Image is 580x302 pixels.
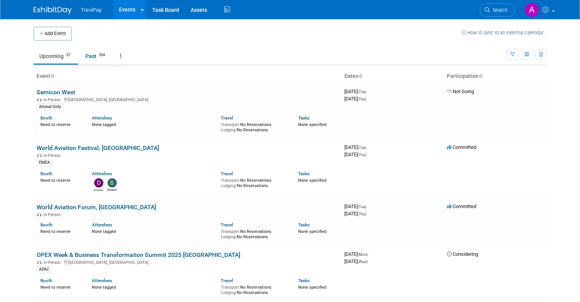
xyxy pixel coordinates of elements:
div: APAC [37,266,51,273]
span: - [367,89,368,94]
div: Need to reserve [40,176,80,183]
span: (Thu) [358,153,366,157]
a: How to sync to an external calendar... [461,30,546,36]
img: In-Person Event [37,153,42,157]
span: Transport: [221,122,240,127]
span: [DATE] [344,144,368,150]
a: Travel [221,222,233,228]
span: In-Person [43,153,63,158]
div: No Reservations No Reservations [221,228,287,239]
span: Considering [447,251,478,257]
span: Transport: [221,229,240,234]
th: Participation [444,70,546,83]
img: Sara Ouhsine [108,178,117,187]
a: Attendees [92,222,112,228]
span: - [367,144,368,150]
img: ExhibitDay [34,6,72,14]
div: Need to reserve [40,283,80,290]
div: EMEA [37,159,52,166]
span: (Tue) [358,205,366,209]
span: Lodging: [221,234,237,239]
span: Not Going [447,89,474,94]
div: Need to reserve [40,121,80,128]
img: In-Person Event [37,212,42,216]
a: Booth [40,115,52,121]
a: Sort by Start Date [358,73,362,79]
span: None specified [298,229,326,234]
span: (Tue) [358,145,366,150]
span: In-Person [43,260,63,265]
span: (Thu) [358,97,366,101]
a: Travel [221,278,233,283]
div: Attend Only [37,103,63,110]
span: - [367,203,368,209]
span: None specified [298,178,326,183]
a: Booth [40,222,52,228]
a: Sort by Event Name [50,73,54,79]
a: Past534 [80,49,113,63]
div: Donnachad Krüger [94,187,103,192]
img: In-Person Event [37,97,42,101]
th: Dates [341,70,444,83]
span: [DATE] [344,89,368,94]
span: (Mon) [358,252,368,257]
a: Attendees [92,278,112,283]
a: Travel [221,171,233,176]
div: No Reservations No Reservations [221,283,287,295]
span: Transport: [221,178,240,183]
span: Transport: [221,285,240,290]
a: Attendees [92,171,112,176]
div: None tagged [92,283,215,290]
span: 534 [97,52,107,58]
div: [GEOGRAPHIC_DATA], [GEOGRAPHIC_DATA] [37,96,338,102]
a: OPEX Week & Business Transformation Summit 2025 [GEOGRAPHIC_DATA] [37,251,240,258]
div: Need to reserve [40,228,80,234]
span: [DATE] [344,152,366,157]
a: Semicon West [37,89,75,96]
span: (Wed) [358,260,368,264]
span: [DATE] [344,211,366,216]
span: None specified [298,122,326,127]
div: No Reservations No Reservations [221,176,287,188]
th: Event [34,70,341,83]
span: Committed [447,144,476,150]
a: Travel [221,115,233,121]
div: No Reservations No Reservations [221,121,287,132]
div: None tagged [92,121,215,128]
span: Lodging: [221,128,237,132]
span: (Tue) [358,90,366,94]
a: Tasks [298,115,310,121]
div: [GEOGRAPHIC_DATA], [GEOGRAPHIC_DATA] [37,259,338,265]
span: In-Person [43,212,63,217]
a: Booth [40,278,52,283]
span: Committed [447,203,476,209]
a: Attendees [92,115,112,121]
span: Search [490,7,508,13]
img: In-Person Event [37,260,42,264]
img: Donnachad Krüger [94,178,103,187]
span: TreviPay [81,7,102,13]
a: World Aviation Forum, [GEOGRAPHIC_DATA] [37,203,156,211]
span: [DATE] [344,96,366,102]
span: [DATE] [344,203,368,209]
div: Sara Ouhsine [107,187,117,192]
a: Tasks [298,278,310,283]
span: In-Person [43,97,63,102]
a: Upcoming57 [34,49,78,63]
span: [DATE] [344,251,370,257]
a: Tasks [298,171,310,176]
button: Add Event [34,27,72,40]
a: World Aviation Festival, [GEOGRAPHIC_DATA] [37,144,159,152]
img: Alen Lovric [525,3,539,17]
div: None tagged [92,228,215,234]
span: None specified [298,285,326,290]
span: (Thu) [358,212,366,216]
span: Lodging: [221,183,237,188]
a: Tasks [298,222,310,228]
a: Booth [40,171,52,176]
a: Sort by Participation Type [479,73,482,79]
span: - [369,251,370,257]
span: Lodging: [221,290,237,295]
a: Search [480,3,515,17]
span: [DATE] [344,258,368,264]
